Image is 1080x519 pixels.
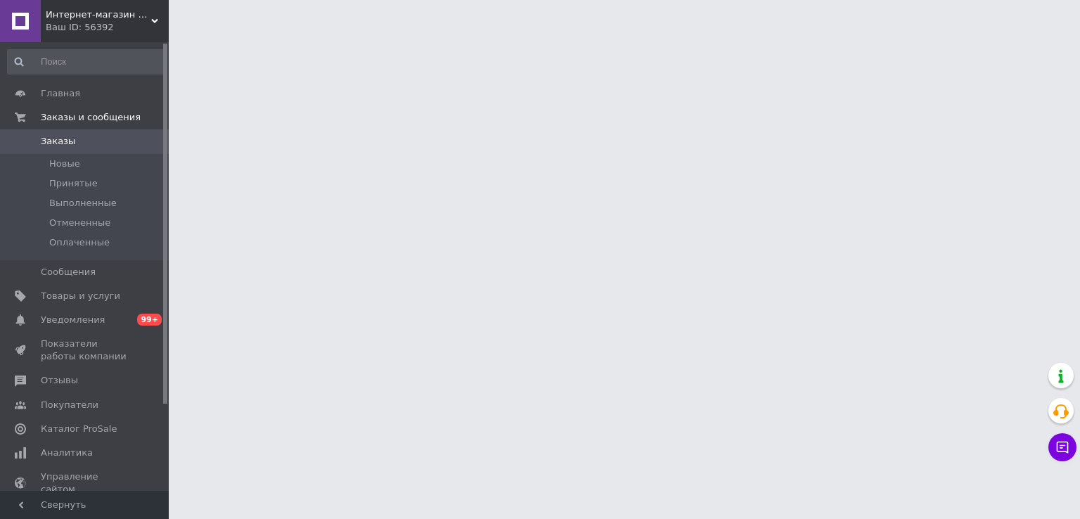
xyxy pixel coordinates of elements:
[49,158,80,170] span: Новые
[41,423,117,435] span: Каталог ProSale
[41,470,130,496] span: Управление сайтом
[41,266,96,278] span: Сообщения
[41,87,80,100] span: Главная
[41,399,98,411] span: Покупатели
[7,49,166,75] input: Поиск
[137,314,162,326] span: 99+
[41,338,130,363] span: Показатели работы компании
[49,236,110,249] span: Оплаченные
[41,447,93,459] span: Аналитика
[41,290,120,302] span: Товары и услуги
[41,111,141,124] span: Заказы и сообщения
[1048,433,1076,461] button: Чат с покупателем
[46,21,169,34] div: Ваш ID: 56392
[41,135,75,148] span: Заказы
[41,314,105,326] span: Уведомления
[49,197,117,210] span: Выполненные
[49,177,98,190] span: Принятые
[49,217,110,229] span: Отмененные
[41,374,78,387] span: Отзывы
[46,8,151,21] span: Интернет-магазин «СУХО»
